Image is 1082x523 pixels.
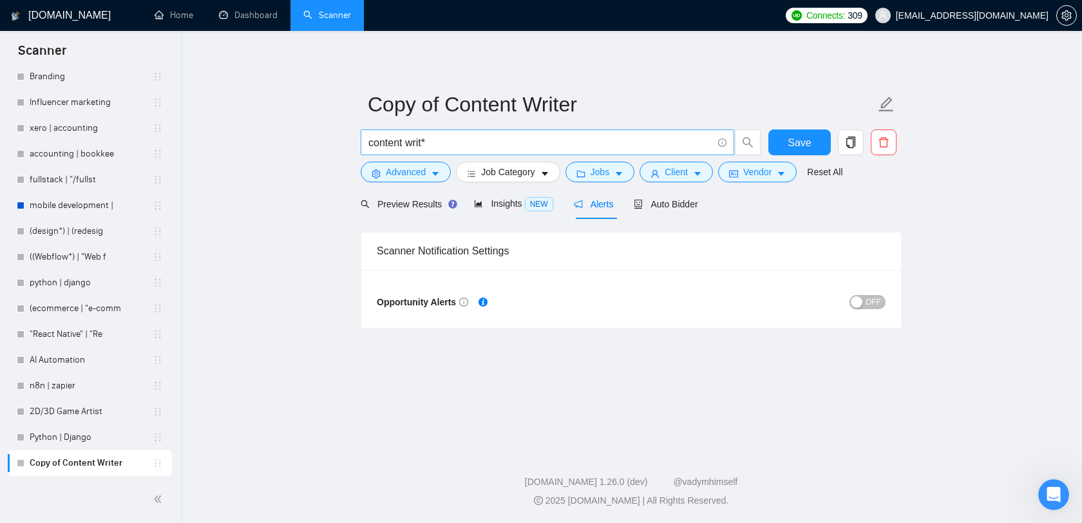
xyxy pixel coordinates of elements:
[372,169,381,178] span: setting
[361,200,370,209] span: search
[718,162,797,182] button: idcardVendorcaret-down
[8,450,172,476] li: Copy of Content Writer
[735,129,761,155] button: search
[30,64,153,90] a: Branding
[474,199,483,208] span: area-chart
[565,162,635,182] button: folderJobscaret-down
[30,193,153,218] a: mobile development |
[191,494,1072,508] div: 2025 [DOMAIN_NAME] | All Rights Reserved.
[481,165,535,179] span: Job Category
[534,496,543,505] span: copyright
[788,135,811,151] span: Save
[634,200,643,209] span: robot
[30,296,153,321] a: (ecommerce | "e-comm
[30,141,153,167] a: accounting | bookkee
[386,165,426,179] span: Advanced
[361,162,451,182] button: settingAdvancedcaret-down
[792,10,802,21] img: upwork-logo.png
[665,165,688,179] span: Client
[368,135,712,151] input: Search Freelance Jobs...
[8,218,172,244] li: (design*) | (redesig
[153,97,163,108] span: holder
[153,252,163,262] span: holder
[153,406,163,417] span: holder
[30,270,153,296] a: python | django
[640,162,713,182] button: userClientcaret-down
[8,424,172,450] li: Python | Django
[8,193,172,218] li: mobile development |
[153,303,163,314] span: holder
[807,165,842,179] a: Reset All
[30,115,153,141] a: xero | accounting
[219,10,278,21] a: dashboardDashboard
[736,137,760,148] span: search
[153,200,163,211] span: holder
[871,129,897,155] button: delete
[153,278,163,288] span: holder
[153,175,163,185] span: holder
[431,169,440,178] span: caret-down
[525,197,553,211] span: NEW
[693,169,702,178] span: caret-down
[456,162,560,182] button: barsJob Categorycaret-down
[8,141,172,167] li: accounting | bookkee
[634,199,698,209] span: Auto Bidder
[591,165,610,179] span: Jobs
[30,424,153,450] a: Python | Django
[673,477,737,487] a: @vadymhimself
[540,169,549,178] span: caret-down
[8,244,172,270] li: ((Webflow*) | "Web f
[8,90,172,115] li: Influencer marketing
[153,329,163,339] span: holder
[459,298,468,307] span: info-circle
[153,71,163,82] span: holder
[368,88,875,120] input: Scanner name...
[838,129,864,155] button: copy
[303,10,351,21] a: searchScanner
[153,458,163,468] span: holder
[8,270,172,296] li: python | django
[30,347,153,373] a: AI Automation
[768,129,831,155] button: Save
[153,226,163,236] span: holder
[1056,10,1077,21] a: setting
[848,8,862,23] span: 309
[743,165,772,179] span: Vendor
[377,297,468,307] span: Opportunity Alerts
[30,244,153,270] a: ((Webflow*) | "Web f
[576,169,585,178] span: folder
[8,115,172,141] li: xero | accounting
[361,199,453,209] span: Preview Results
[153,493,166,506] span: double-left
[1056,5,1077,26] button: setting
[8,41,77,68] span: Scanner
[8,167,172,193] li: fullstack | "/fullst
[153,355,163,365] span: holder
[474,198,553,209] span: Insights
[8,321,172,347] li: "React Native" | "Re
[718,138,726,147] span: info-circle
[30,399,153,424] a: 2D/3D Game Artist
[8,64,172,90] li: Branding
[1038,479,1069,510] iframe: Intercom live chat
[30,373,153,399] a: n8n | zapier
[30,450,153,476] a: Copy of Content Writer
[806,8,845,23] span: Connects:
[153,432,163,442] span: holder
[839,137,863,148] span: copy
[8,399,172,424] li: 2D/3D Game Artist
[30,218,153,244] a: (design*) | (redesig
[871,137,896,148] span: delete
[467,169,476,178] span: bars
[729,169,738,178] span: idcard
[777,169,786,178] span: caret-down
[574,200,583,209] span: notification
[878,11,887,20] span: user
[30,90,153,115] a: Influencer marketing
[866,295,881,309] span: OFF
[574,199,614,209] span: Alerts
[8,347,172,373] li: AI Automation
[153,149,163,159] span: holder
[153,123,163,133] span: holder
